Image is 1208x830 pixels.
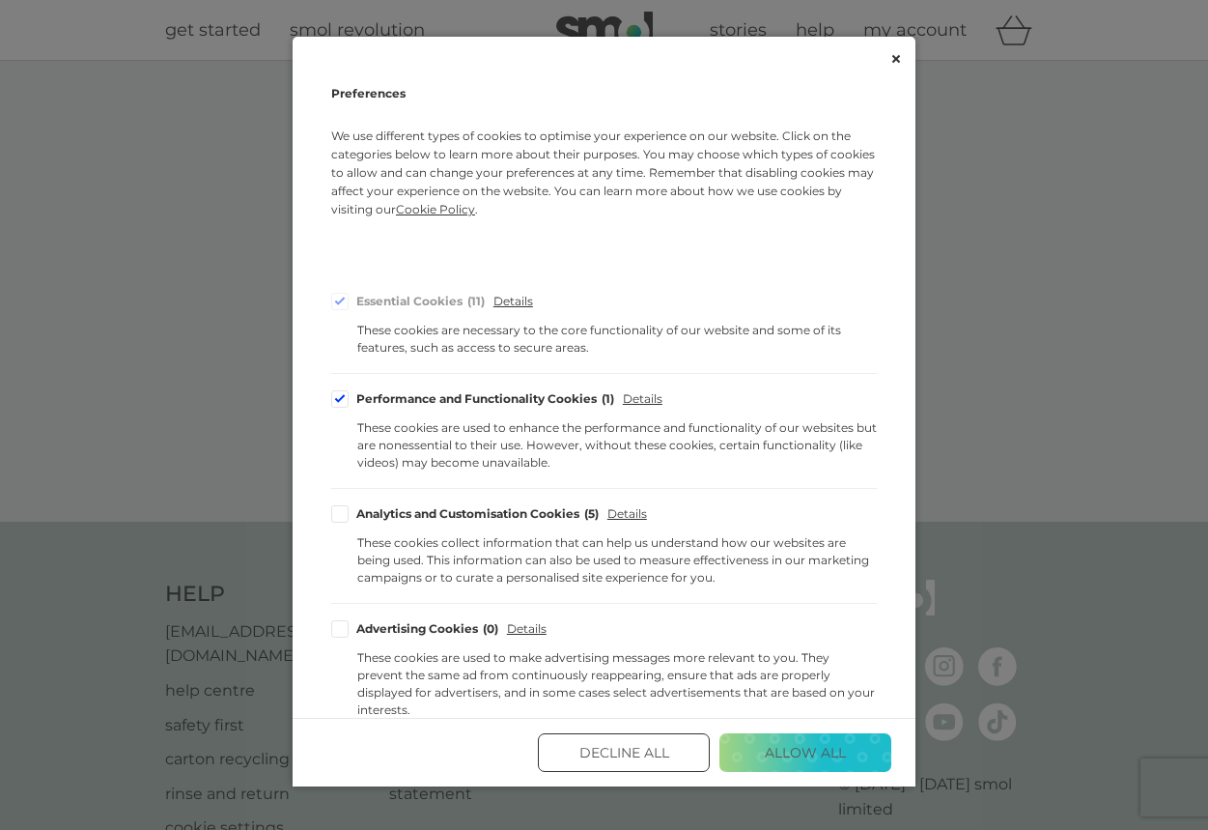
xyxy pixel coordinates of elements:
button: Close [891,51,901,67]
div: Cookie Consent Preferences [293,37,915,787]
div: 11 [467,296,485,307]
div: These cookies are used to make advertising messages more relevant to you. They prevent the same a... [357,649,877,719]
p: We use different types of cookies to optimise your experience on our website. Click on the catego... [331,127,877,247]
span: Details [507,623,547,635]
div: Analytics and Customisation Cookies [356,508,599,520]
button: Allow All [719,733,891,772]
div: 5 [584,508,599,520]
h2: Preferences [331,81,877,106]
div: Performance and Functionality Cookies [356,393,614,405]
div: These cookies collect information that can help us understand how our websites are being used. Th... [357,534,877,587]
span: Cookie Policy [396,202,475,216]
span: Details [607,508,647,520]
div: These cookies are necessary to the core functionality of our website and some of its features, su... [357,322,877,357]
span: Details [623,393,662,405]
div: 0 [483,623,498,635]
div: These cookies are used to enhance the performance and functionality of our websites but are nones... [357,419,877,472]
div: Essential Cookies [356,296,485,307]
div: Advertising Cookies [356,623,498,635]
button: Decline All [538,733,710,772]
span: Details [493,296,533,307]
div: 1 [602,393,614,405]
